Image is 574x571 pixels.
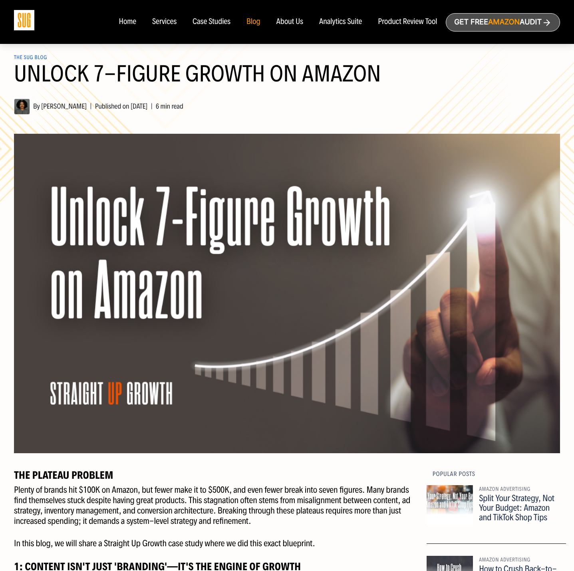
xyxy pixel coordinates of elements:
[14,485,421,526] p: Plenty of brands hit $100K on Amazon, but fewer make it to $500K, and even fewer break into seven...
[14,10,34,30] img: Sug
[14,62,560,95] h1: Unlock 7-Figure Growth on Amazon
[14,99,30,115] img: Hanna Tekle
[246,18,260,26] a: Blog
[147,102,155,111] span: |
[14,538,421,549] p: In this blog, we will share a Straight Up Growth case study where we did this exact blueprint.
[319,18,362,26] a: Analytics Suite
[378,18,437,26] a: Product Review Tool
[14,54,47,61] a: The SUG Blog
[119,18,136,26] a: Home
[14,468,113,482] strong: The Plateau Problem
[87,102,95,111] span: |
[479,494,560,522] div: Split Your Strategy, Not Your Budget: Amazon and TikTok Shop Tips
[488,18,520,26] span: Amazon
[193,18,230,26] a: Case Studies
[276,18,304,26] a: About Us
[479,485,560,494] div: Amazon Advertising
[152,18,177,26] a: Services
[446,13,560,32] a: Get freeAmazonAudit
[427,485,566,544] a: Amazon Advertising Split Your Strategy, Not Your Budget: Amazon and TikTok Shop Tips
[433,469,560,479] div: Popular Posts
[479,556,560,564] div: Amazon Advertising
[14,102,183,111] span: By [PERSON_NAME] Published on [DATE] 6 min read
